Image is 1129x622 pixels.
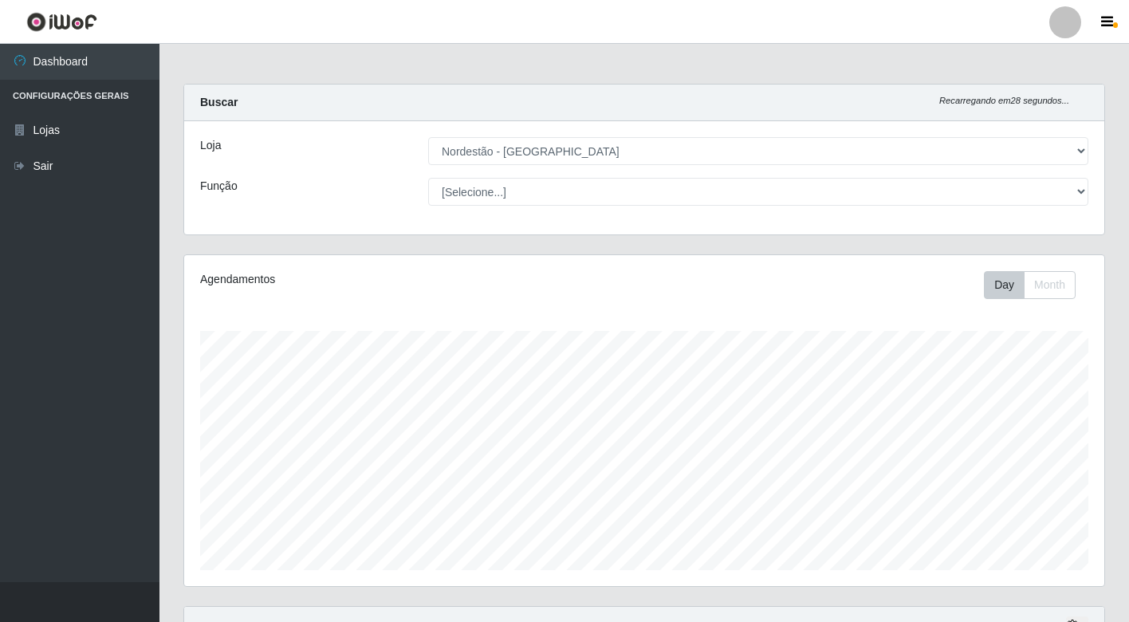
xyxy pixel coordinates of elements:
div: Agendamentos [200,271,557,288]
div: First group [984,271,1076,299]
img: CoreUI Logo [26,12,97,32]
i: Recarregando em 28 segundos... [939,96,1069,105]
strong: Buscar [200,96,238,108]
button: Day [984,271,1025,299]
label: Loja [200,137,221,154]
button: Month [1024,271,1076,299]
label: Função [200,178,238,195]
div: Toolbar with button groups [984,271,1088,299]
